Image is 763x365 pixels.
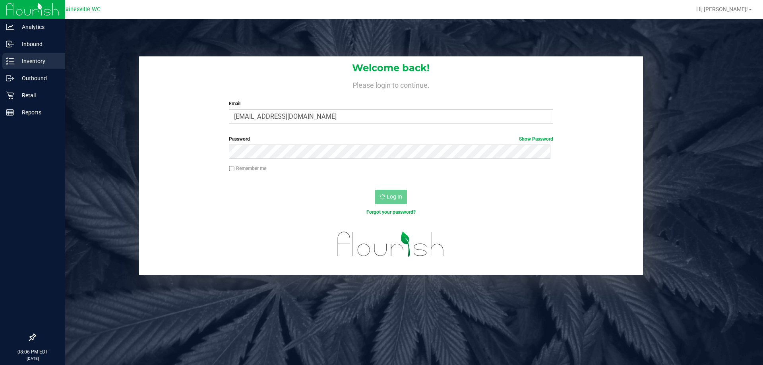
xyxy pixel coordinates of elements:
[4,355,62,361] p: [DATE]
[62,6,101,13] span: Gainesville WC
[14,56,62,66] p: Inventory
[6,108,14,116] inline-svg: Reports
[14,22,62,32] p: Analytics
[4,348,62,355] p: 08:06 PM EDT
[6,23,14,31] inline-svg: Analytics
[14,73,62,83] p: Outbound
[139,63,643,73] h1: Welcome back!
[6,74,14,82] inline-svg: Outbound
[229,165,266,172] label: Remember me
[229,100,553,107] label: Email
[6,91,14,99] inline-svg: Retail
[14,108,62,117] p: Reports
[375,190,407,204] button: Log In
[139,79,643,89] h4: Please login to continue.
[6,40,14,48] inline-svg: Inbound
[366,209,416,215] a: Forgot your password?
[229,166,234,172] input: Remember me
[229,136,250,142] span: Password
[14,91,62,100] p: Retail
[696,6,748,12] span: Hi, [PERSON_NAME]!
[328,224,454,265] img: flourish_logo.svg
[519,136,553,142] a: Show Password
[14,39,62,49] p: Inbound
[6,57,14,65] inline-svg: Inventory
[387,193,402,200] span: Log In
